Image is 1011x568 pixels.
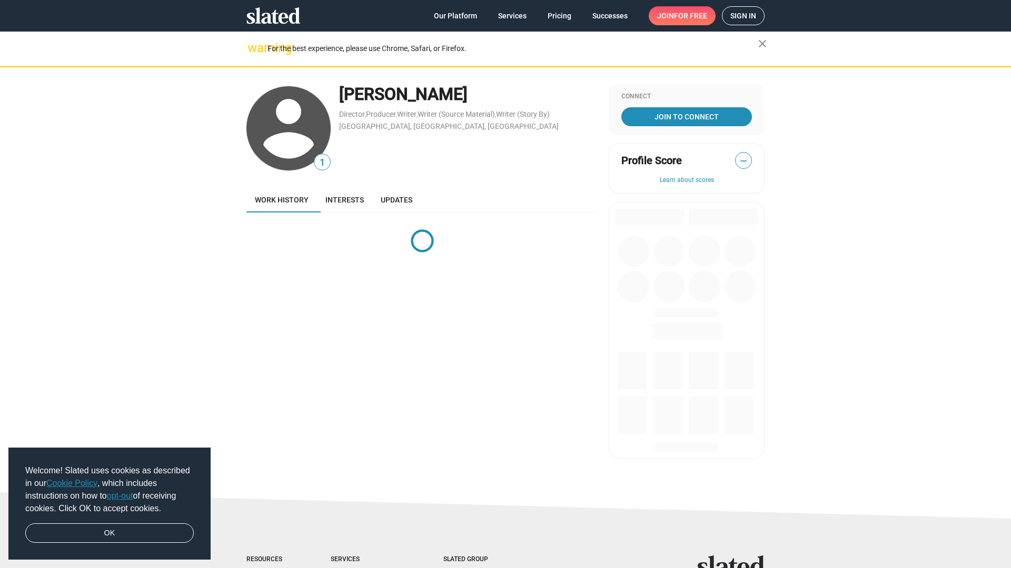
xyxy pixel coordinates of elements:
a: Our Platform [425,6,485,25]
div: Services [331,555,401,564]
a: [GEOGRAPHIC_DATA], [GEOGRAPHIC_DATA], [GEOGRAPHIC_DATA] [339,122,559,130]
a: opt-out [107,491,133,500]
span: , [417,112,418,118]
a: Writer (Story By) [496,110,550,118]
button: Learn about scores [621,176,752,185]
span: 1 [314,156,330,170]
a: Updates [372,187,421,212]
a: Successes [584,6,636,25]
span: Sign in [730,7,756,25]
span: Successes [592,6,628,25]
mat-icon: close [756,37,769,50]
div: [PERSON_NAME] [339,83,598,106]
a: Services [490,6,535,25]
span: Interests [325,196,364,204]
span: Pricing [548,6,571,25]
span: , [495,112,496,118]
a: Work history [246,187,317,212]
span: Join [657,6,707,25]
a: dismiss cookie message [25,523,194,543]
span: for free [674,6,707,25]
span: Updates [381,196,412,204]
div: For the best experience, please use Chrome, Safari, or Firefox. [267,42,758,56]
div: cookieconsent [8,448,211,560]
span: , [396,112,397,118]
span: Welcome! Slated uses cookies as described in our , which includes instructions on how to of recei... [25,464,194,515]
a: Pricing [539,6,580,25]
a: Join To Connect [621,107,752,126]
div: Resources [246,555,289,564]
a: Joinfor free [649,6,716,25]
a: Writer (Source Material) [418,110,495,118]
a: Cookie Policy [46,479,97,488]
span: Our Platform [434,6,477,25]
span: — [736,154,751,168]
a: Producer [366,110,396,118]
a: Sign in [722,6,765,25]
span: Services [498,6,527,25]
span: , [365,112,366,118]
a: Interests [317,187,372,212]
span: Profile Score [621,154,682,168]
div: Slated Group [443,555,515,564]
a: Writer [397,110,417,118]
a: Director [339,110,365,118]
span: Work history [255,196,309,204]
div: Connect [621,93,752,101]
mat-icon: warning [247,42,260,54]
span: Join To Connect [623,107,750,126]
